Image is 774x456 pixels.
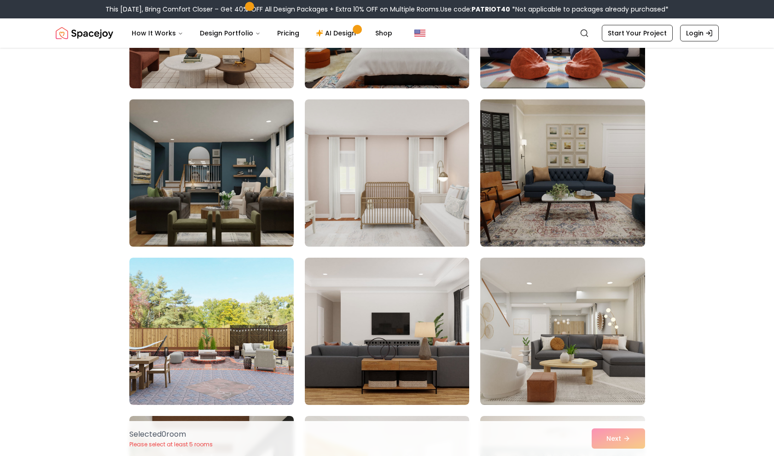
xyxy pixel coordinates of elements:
[305,258,469,405] img: Room room-8
[129,429,213,440] p: Selected 0 room
[680,25,719,41] a: Login
[602,25,673,41] a: Start Your Project
[440,5,510,14] span: Use code:
[480,99,645,247] img: Room room-6
[56,24,113,42] a: Spacejoy
[270,24,307,42] a: Pricing
[305,99,469,247] img: Room room-5
[308,24,366,42] a: AI Design
[129,441,213,448] p: Please select at least 5 rooms
[56,24,113,42] img: Spacejoy Logo
[124,24,400,42] nav: Main
[192,24,268,42] button: Design Portfolio
[56,18,719,48] nav: Global
[471,5,510,14] b: PATRIOT40
[129,258,294,405] img: Room room-7
[105,5,669,14] div: This [DATE], Bring Comfort Closer – Get 40% OFF All Design Packages + Extra 10% OFF on Multiple R...
[124,24,191,42] button: How It Works
[414,28,425,39] img: United States
[368,24,400,42] a: Shop
[125,96,298,250] img: Room room-4
[510,5,669,14] span: *Not applicable to packages already purchased*
[480,258,645,405] img: Room room-9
